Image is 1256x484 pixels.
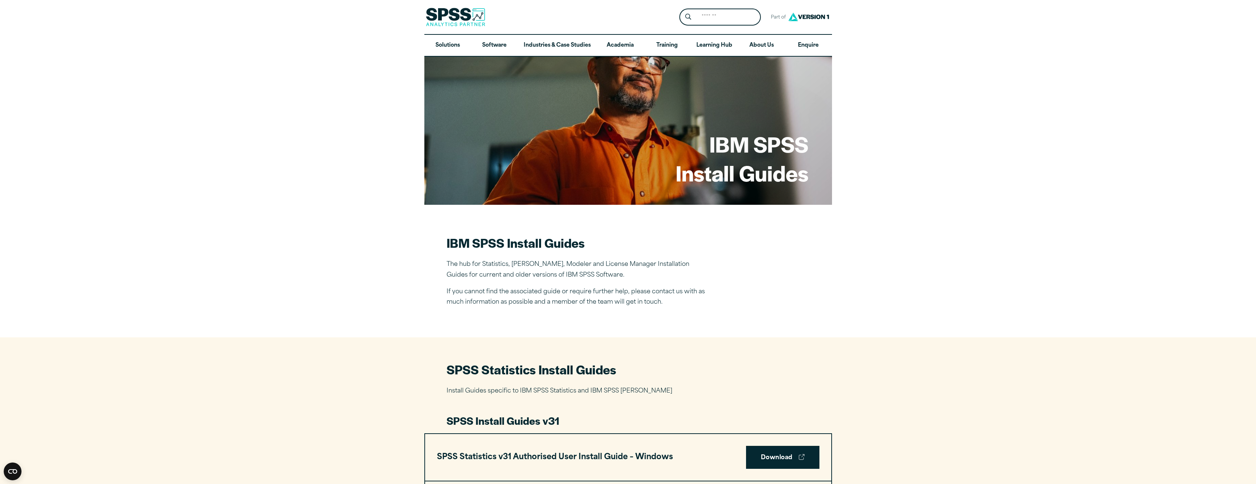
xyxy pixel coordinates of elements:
[676,130,808,187] h1: IBM SPSS Install Guides
[424,35,471,56] a: Solutions
[447,234,706,251] h2: IBM SPSS Install Guides
[738,35,785,56] a: About Us
[447,287,706,308] p: If you cannot find the associated guide or require further help, please contact us with as much i...
[471,35,518,56] a: Software
[786,10,831,24] img: Version1 Logo
[767,12,786,23] span: Part of
[447,259,706,281] p: The hub for Statistics, [PERSON_NAME], Modeler and License Manager Installation Guides for curren...
[746,446,819,469] a: Download
[785,35,832,56] a: Enquire
[437,450,673,464] h3: SPSS Statistics v31 Authorised User Install Guide – Windows
[518,35,597,56] a: Industries & Case Studies
[424,35,832,56] nav: Desktop version of site main menu
[679,9,761,26] form: Site Header Search Form
[681,10,695,24] button: Search magnifying glass icon
[447,386,810,397] p: Install Guides specific to IBM SPSS Statistics and IBM SPSS [PERSON_NAME]
[690,35,738,56] a: Learning Hub
[685,14,691,20] svg: Search magnifying glass icon
[643,35,690,56] a: Training
[447,361,810,378] h2: SPSS Statistics Install Guides
[426,8,485,26] img: SPSS Analytics Partner
[597,35,643,56] a: Academia
[4,463,21,480] button: Open CMP widget
[447,414,810,428] h3: SPSS Install Guides v31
